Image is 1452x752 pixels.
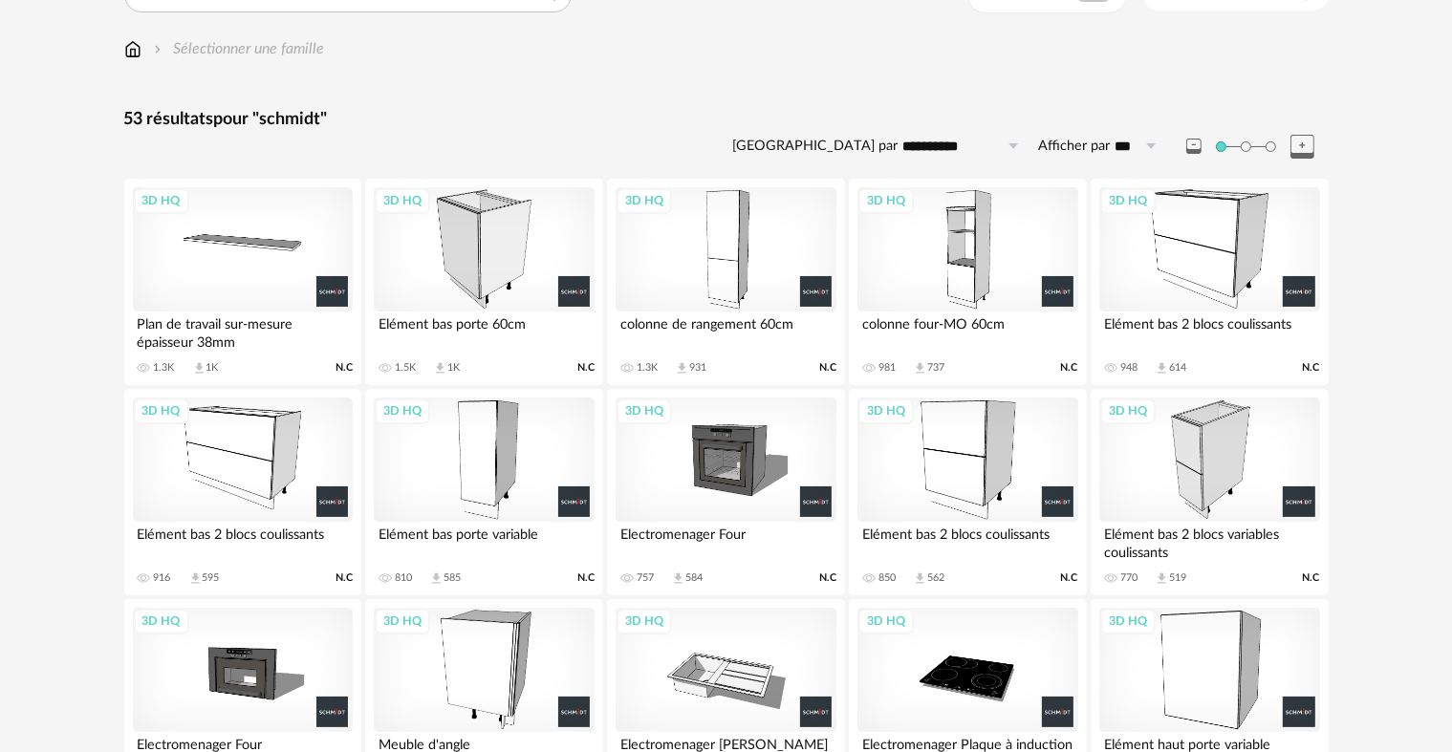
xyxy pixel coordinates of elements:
[607,389,844,595] a: 3D HQ Electromenager Four 757 Download icon 584 N.C
[927,571,944,585] div: 562
[395,361,416,375] div: 1.5K
[375,398,430,423] div: 3D HQ
[913,571,927,586] span: Download icon
[1120,571,1138,585] div: 770
[150,38,325,60] div: Sélectionner une famille
[206,361,219,375] div: 1K
[1100,188,1156,213] div: 3D HQ
[375,609,430,634] div: 3D HQ
[433,361,447,376] span: Download icon
[1100,609,1156,634] div: 3D HQ
[1169,361,1186,375] div: 614
[374,522,594,560] div: Elément bas porte variable
[913,361,927,376] span: Download icon
[447,361,460,375] div: 1K
[857,522,1077,560] div: Elément bas 2 blocs coulissants
[133,522,353,560] div: Elément bas 2 blocs coulissants
[858,609,914,634] div: 3D HQ
[336,361,353,375] span: N.C
[133,312,353,350] div: Plan de travail sur-mesure épaisseur 38mm
[154,361,175,375] div: 1.3K
[927,361,944,375] div: 737
[1091,179,1328,385] a: 3D HQ Elément bas 2 blocs coulissants 948 Download icon 614 N.C
[1061,571,1078,585] span: N.C
[429,571,444,586] span: Download icon
[124,179,361,385] a: 3D HQ Plan de travail sur-mesure épaisseur 38mm 1.3K Download icon 1K N.C
[858,398,914,423] div: 3D HQ
[214,111,328,128] span: pour "schmidt"
[637,571,654,585] div: 757
[1120,361,1138,375] div: 948
[1091,389,1328,595] a: 3D HQ Elément bas 2 blocs variables coulissants 770 Download icon 519 N.C
[1303,361,1320,375] span: N.C
[150,38,165,60] img: svg+xml;base64,PHN2ZyB3aWR0aD0iMTYiIGhlaWdodD0iMTYiIHZpZXdCb3g9IjAgMCAxNiAxNiIgZmlsbD0ibm9uZSIgeG...
[1099,522,1319,560] div: Elément bas 2 blocs variables coulissants
[1099,312,1319,350] div: Elément bas 2 blocs coulissants
[857,312,1077,350] div: colonne four-MO 60cm
[819,571,836,585] span: N.C
[134,398,189,423] div: 3D HQ
[733,138,899,156] label: [GEOGRAPHIC_DATA] par
[637,361,658,375] div: 1.3K
[444,571,461,585] div: 585
[1303,571,1320,585] span: N.C
[1100,398,1156,423] div: 3D HQ
[336,571,353,585] span: N.C
[192,361,206,376] span: Download icon
[607,179,844,385] a: 3D HQ colonne de rangement 60cm 1.3K Download icon 931 N.C
[374,312,594,350] div: Elément bas porte 60cm
[617,188,672,213] div: 3D HQ
[1155,361,1169,376] span: Download icon
[124,38,141,60] img: svg+xml;base64,PHN2ZyB3aWR0aD0iMTYiIGhlaWdodD0iMTciIHZpZXdCb3g9IjAgMCAxNiAxNyIgZmlsbD0ibm9uZSIgeG...
[395,571,412,585] div: 810
[878,571,896,585] div: 850
[154,571,171,585] div: 916
[849,389,1086,595] a: 3D HQ Elément bas 2 blocs coulissants 850 Download icon 562 N.C
[365,179,602,385] a: 3D HQ Elément bas porte 60cm 1.5K Download icon 1K N.C
[819,361,836,375] span: N.C
[849,179,1086,385] a: 3D HQ colonne four-MO 60cm 981 Download icon 737 N.C
[616,312,835,350] div: colonne de rangement 60cm
[124,389,361,595] a: 3D HQ Elément bas 2 blocs coulissants 916 Download icon 595 N.C
[134,188,189,213] div: 3D HQ
[689,361,706,375] div: 931
[188,571,203,586] span: Download icon
[1061,361,1078,375] span: N.C
[685,571,703,585] div: 584
[616,522,835,560] div: Electromenager Four
[365,389,602,595] a: 3D HQ Elément bas porte variable 810 Download icon 585 N.C
[375,188,430,213] div: 3D HQ
[671,571,685,586] span: Download icon
[577,361,595,375] span: N.C
[203,571,220,585] div: 595
[134,609,189,634] div: 3D HQ
[617,609,672,634] div: 3D HQ
[1039,138,1111,156] label: Afficher par
[858,188,914,213] div: 3D HQ
[617,398,672,423] div: 3D HQ
[675,361,689,376] span: Download icon
[124,109,1329,131] div: 53 résultats
[878,361,896,375] div: 981
[577,571,595,585] span: N.C
[1155,571,1169,586] span: Download icon
[1169,571,1186,585] div: 519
